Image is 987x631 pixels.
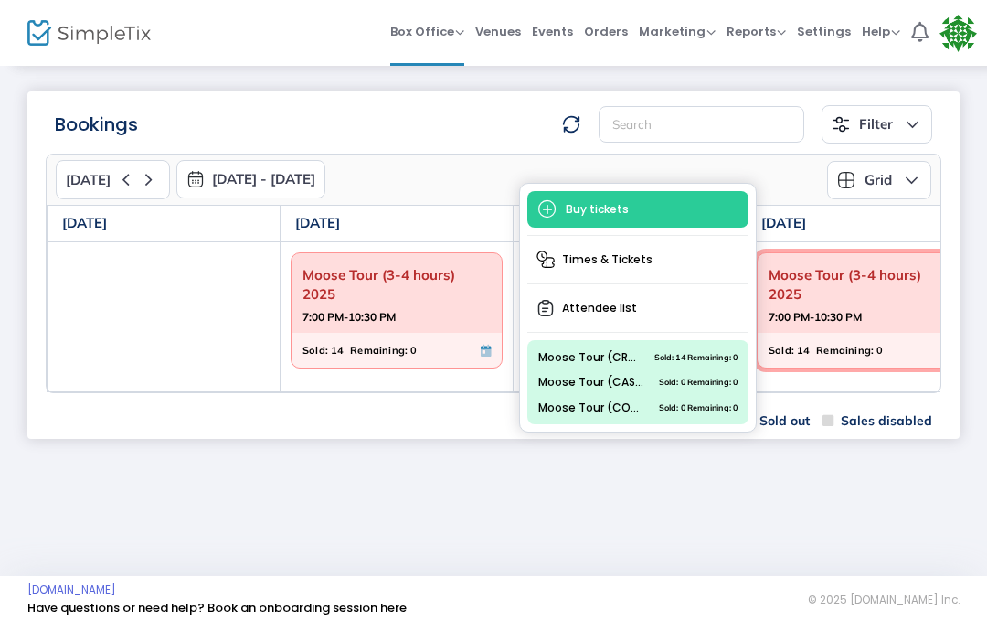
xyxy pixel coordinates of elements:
[747,206,980,242] th: [DATE]
[876,340,883,360] span: 0
[186,170,205,188] img: monthly
[538,400,645,416] span: Moose Tour (COMP FREE)
[66,172,111,188] span: [DATE]
[827,161,931,199] button: Grid
[769,305,862,328] strong: 7:00 PM-10:30 PM
[797,340,810,360] span: 14
[27,599,407,616] a: Have questions or need help? Book an onboarding session here
[769,261,957,308] span: Moose Tour (3-4 hours) 2025
[797,8,851,55] span: Settings
[584,8,628,55] span: Orders
[536,299,555,317] img: clipboard
[808,593,960,607] span: © 2025 [DOMAIN_NAME] Inc.
[659,400,738,416] span: Sold: 0 Remaining: 0
[55,111,138,138] m-panel-title: Bookings
[176,160,325,198] button: [DATE] - [DATE]
[654,349,738,366] span: Sold: 14 Remaining: 0
[741,412,810,430] span: Sold out
[822,105,932,144] button: Filter
[48,206,281,242] th: [DATE]
[536,251,555,269] img: times-tickets
[350,340,408,360] span: Remaining:
[822,412,932,430] span: Sales disabled
[639,23,716,40] span: Marketing
[56,160,170,199] button: [DATE]
[532,8,573,55] span: Events
[659,374,738,390] span: Sold: 0 Remaining: 0
[527,243,748,276] span: Times & Tickets
[302,261,491,308] span: Moose Tour (3-4 hours) 2025
[837,171,855,189] img: grid
[562,115,580,134] img: refresh-data
[727,23,786,40] span: Reports
[769,340,794,360] span: Sold:
[527,191,748,228] span: Buy tickets
[331,340,344,360] span: 14
[538,349,641,366] span: Moose Tour (CREDIT CARD)
[527,292,748,325] span: Attendee list
[538,374,645,390] span: Moose Tour (CASH)
[862,23,900,40] span: Help
[302,305,396,328] strong: 7:00 PM-10:30 PM
[281,206,514,242] th: [DATE]
[390,23,464,40] span: Box Office
[475,8,521,55] span: Venues
[410,340,417,360] span: 0
[27,583,116,597] a: [DOMAIN_NAME]
[816,340,874,360] span: Remaining:
[832,115,850,134] img: filter
[514,206,747,242] th: [DATE]
[302,340,328,360] span: Sold:
[599,106,804,144] input: Search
